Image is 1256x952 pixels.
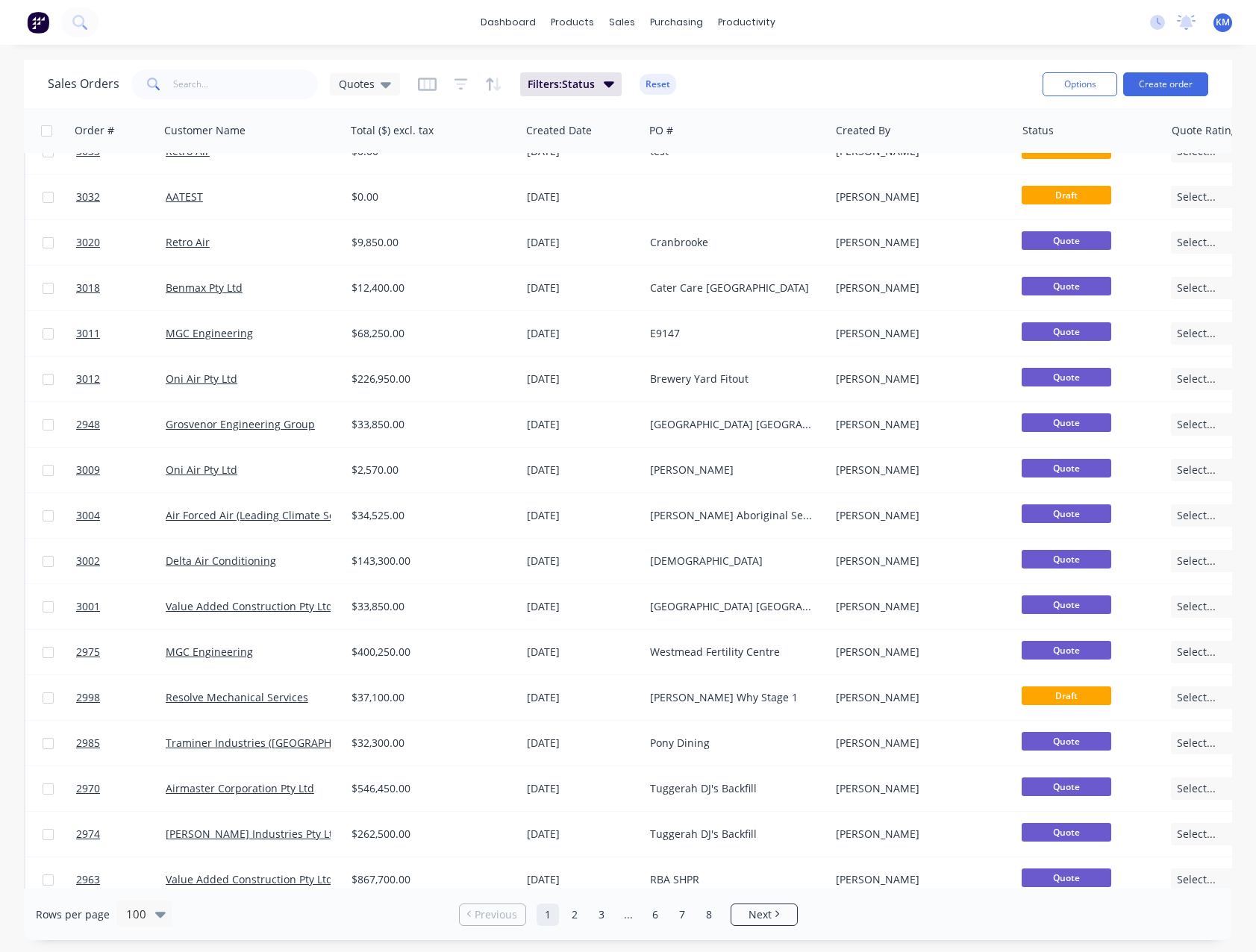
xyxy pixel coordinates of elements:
a: Previous page [460,907,525,922]
span: Select... [1177,326,1216,341]
span: 2998 [76,690,100,705]
div: [DATE] [527,872,638,887]
a: Oni Air Pty Ltd [166,372,237,386]
div: [DATE] [527,190,638,204]
a: MGC Engineering [166,326,253,340]
span: Select... [1177,872,1216,887]
div: $226,950.00 [352,372,507,386]
span: Select... [1177,417,1216,432]
span: 3009 [76,463,100,477]
div: [PERSON_NAME] Aboriginal Services [650,508,816,523]
span: Select... [1177,372,1216,386]
div: $33,850.00 [352,417,507,432]
a: Benmax Pty Ltd [166,281,243,295]
div: [PERSON_NAME] [836,554,1002,569]
span: Quote [1022,823,1111,842]
div: [DATE] [527,599,638,614]
div: $262,500.00 [352,827,507,842]
button: Create order [1123,72,1208,96]
span: 3011 [76,326,100,341]
div: [DATE] [527,326,638,341]
div: Total ($) excl. tax [351,123,434,138]
div: Tuggerah DJ's Backfill [650,781,816,796]
span: Quote [1022,595,1111,614]
div: $68,250.00 [352,326,507,341]
a: Air Forced Air (Leading Climate Solutions) [166,508,372,522]
a: Next page [731,907,797,922]
span: Quote [1022,777,1111,796]
a: Delta Air Conditioning [166,554,276,568]
span: Select... [1177,599,1216,614]
span: Quotes [339,76,375,92]
a: Retro Air [166,235,210,249]
span: 2985 [76,736,100,751]
div: purchasing [643,11,710,34]
div: [DEMOGRAPHIC_DATA] [650,554,816,569]
div: Order # [75,123,114,138]
a: Page 1 is your current page [537,904,559,926]
div: [DATE] [527,281,638,295]
div: [DATE] [527,781,638,796]
a: 3001 [76,584,166,629]
span: KM [1216,16,1230,29]
span: Select... [1177,235,1216,250]
a: 3009 [76,448,166,492]
a: Jump forward [617,904,640,926]
div: [DATE] [527,690,638,705]
span: 2948 [76,417,100,432]
span: 3020 [76,235,100,250]
span: Quote [1022,322,1111,341]
div: [DATE] [527,463,638,477]
a: 3018 [76,266,166,310]
span: Draft [1022,686,1111,705]
div: [PERSON_NAME] Why Stage 1 [650,690,816,705]
div: Created By [836,123,890,138]
div: $37,100.00 [352,690,507,705]
div: $34,525.00 [352,508,507,523]
div: $400,250.00 [352,645,507,660]
div: [PERSON_NAME] [836,872,1002,887]
div: $9,850.00 [352,235,507,250]
button: Filters:Status [520,72,622,96]
div: [GEOGRAPHIC_DATA] [GEOGRAPHIC_DATA][MEDICAL_DATA] [650,417,816,432]
a: 2975 [76,630,166,674]
a: 3012 [76,357,166,401]
span: Select... [1177,463,1216,477]
a: 3011 [76,311,166,356]
a: [PERSON_NAME] Industries Pty Ltd [166,827,340,841]
div: [PERSON_NAME] [836,372,1002,386]
div: sales [602,11,643,34]
span: Select... [1177,190,1216,204]
div: RBA SHPR [650,872,816,887]
div: [PERSON_NAME] [836,281,1002,295]
a: dashboard [473,11,543,34]
span: Select... [1177,781,1216,796]
span: Quote [1022,504,1111,523]
a: 2998 [76,675,166,720]
button: Reset [640,74,676,95]
span: Quote [1022,459,1111,477]
span: 3001 [76,599,100,614]
span: Quote [1022,641,1111,660]
span: Rows per page [36,907,110,922]
a: Traminer Industries ([GEOGRAPHIC_DATA]) Pty Ltd [166,736,414,750]
div: PO # [649,123,673,138]
span: Select... [1177,645,1216,660]
div: [DATE] [527,235,638,250]
div: Customer Name [164,123,246,138]
span: 3032 [76,190,100,204]
a: 3004 [76,493,166,538]
a: Value Added Construction Pty Ltd [166,599,333,613]
input: Search... [173,69,319,99]
div: Westmead Fertility Centre [650,645,816,660]
div: $867,700.00 [352,872,507,887]
a: 2948 [76,402,166,447]
a: Page 8 [698,904,720,926]
div: [GEOGRAPHIC_DATA] [GEOGRAPHIC_DATA][MEDICAL_DATA] [650,599,816,614]
div: [PERSON_NAME] [836,599,1002,614]
div: [PERSON_NAME] [836,827,1002,842]
span: 2963 [76,872,100,887]
a: Page 7 [671,904,693,926]
div: Quote Rating [1172,123,1237,138]
img: Factory [27,11,49,34]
